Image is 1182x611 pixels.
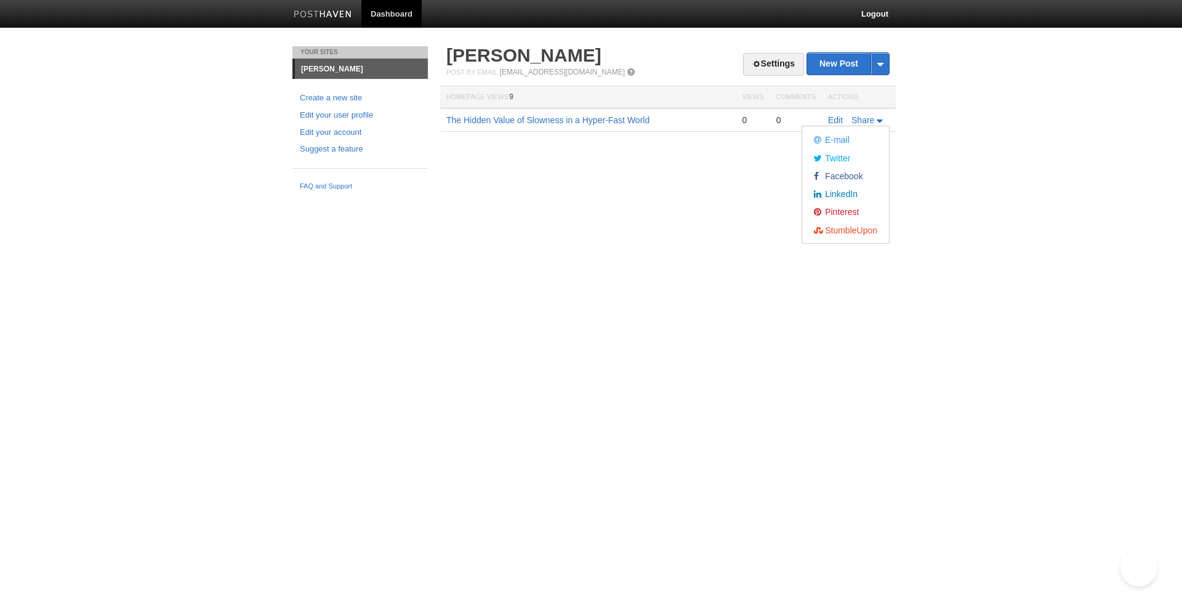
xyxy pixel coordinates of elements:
[446,45,601,65] a: [PERSON_NAME]
[446,68,497,76] span: Post by Email
[805,148,886,166] a: Twitter
[776,115,816,126] div: 0
[500,68,625,76] a: [EMAIL_ADDRESS][DOMAIN_NAME]
[805,131,886,148] a: E-mail
[292,46,428,59] li: Your Sites
[300,181,420,192] a: FAQ and Support
[742,115,763,126] div: 0
[295,59,428,79] a: [PERSON_NAME]
[805,221,886,238] a: StumbleUpon
[300,92,420,105] a: Create a new site
[300,143,420,156] a: Suggest a feature
[1120,549,1157,586] iframe: Help Scout Beacon - Open
[822,86,896,109] th: Actions
[446,115,649,125] a: The Hidden Value of Slowness in a Hyper-Fast World
[300,126,420,139] a: Edit your account
[822,207,859,217] span: Pinterest
[822,189,858,199] span: LinkedIn
[822,171,863,181] span: Facebook
[300,109,420,122] a: Edit your user profile
[822,225,877,235] span: StumbleUpon
[805,167,886,185] a: Facebook
[822,153,850,163] span: Twitter
[851,115,874,125] span: Share
[805,203,886,221] a: Pinterest
[736,86,770,109] th: Views
[828,115,843,125] a: Edit
[770,86,822,109] th: Comments
[822,135,850,145] span: E-mail
[743,53,804,76] a: Settings
[440,86,736,109] th: Homepage Views
[807,53,889,75] a: New Post
[805,185,886,203] a: LinkedIn
[509,92,513,101] span: 9
[294,10,352,20] img: Posthaven-bar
